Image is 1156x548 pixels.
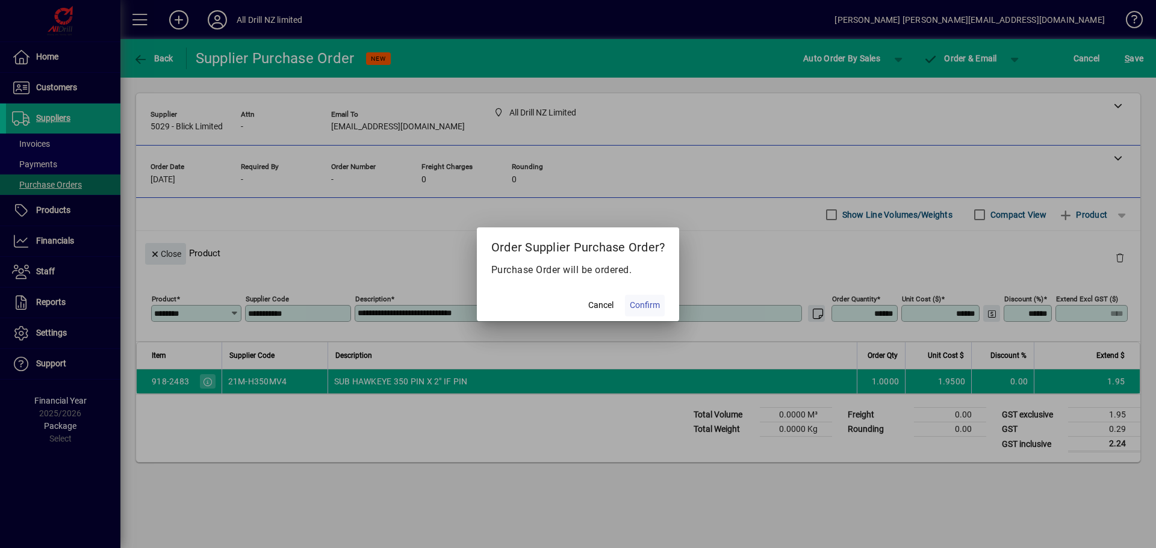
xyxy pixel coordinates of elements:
p: Purchase Order will be ordered. [491,263,665,277]
span: Cancel [588,299,614,312]
button: Cancel [582,295,620,316]
span: Confirm [630,299,660,312]
h2: Order Supplier Purchase Order? [477,227,680,262]
button: Confirm [625,295,665,316]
